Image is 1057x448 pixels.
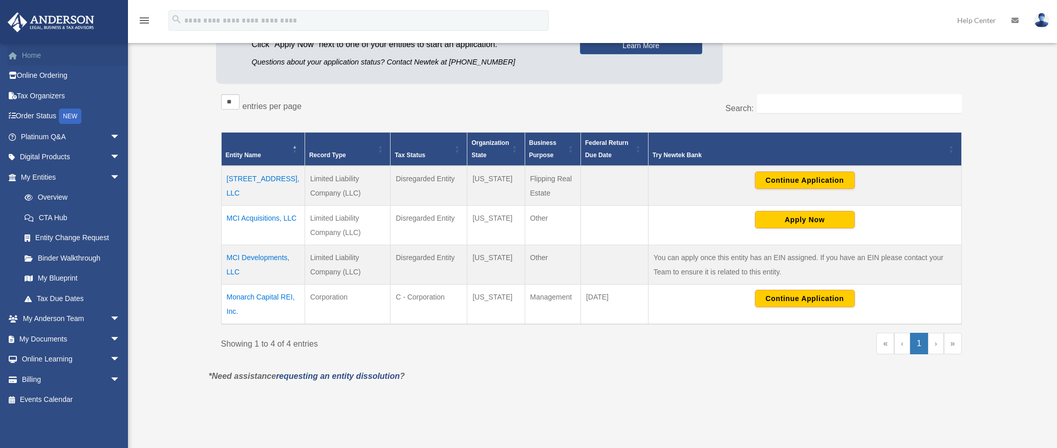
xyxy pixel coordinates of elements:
td: Disregarded Entity [391,245,467,284]
a: Binder Walkthrough [14,248,131,268]
a: Home [7,45,136,66]
th: Federal Return Due Date: Activate to sort [580,132,648,166]
td: [STREET_ADDRESS], LLC [221,166,305,206]
span: arrow_drop_down [110,309,131,330]
td: [US_STATE] [467,166,525,206]
a: Billingarrow_drop_down [7,369,136,390]
td: MCI Developments, LLC [221,245,305,284]
td: MCI Acquisitions, LLC [221,205,305,245]
td: [US_STATE] [467,284,525,324]
th: Tax Status: Activate to sort [391,132,467,166]
a: Order StatusNEW [7,106,136,127]
a: First [876,333,894,354]
th: Business Purpose: Activate to sort [525,132,580,166]
th: Record Type: Activate to sort [305,132,390,166]
td: Limited Liability Company (LLC) [305,166,390,206]
a: 1 [910,333,928,354]
span: arrow_drop_down [110,369,131,390]
button: Continue Application [755,290,855,307]
td: [US_STATE] [467,205,525,245]
a: My Anderson Teamarrow_drop_down [7,309,136,329]
a: Overview [14,187,125,208]
td: [US_STATE] [467,245,525,284]
label: entries per page [243,102,302,111]
span: arrow_drop_down [110,147,131,168]
a: Entity Change Request [14,228,131,248]
i: menu [138,14,150,27]
td: Disregarded Entity [391,166,467,206]
a: menu [138,18,150,27]
a: Previous [894,333,910,354]
p: Questions about your application status? Contact Newtek at [PHONE_NUMBER] [252,56,565,69]
span: Tax Status [395,152,425,159]
i: search [171,14,182,25]
td: You can apply once this entity has an EIN assigned. If you have an EIN please contact your Team t... [648,245,961,284]
span: Entity Name [226,152,261,159]
td: [DATE] [580,284,648,324]
a: My Entitiesarrow_drop_down [7,167,131,187]
a: Platinum Q&Aarrow_drop_down [7,126,136,147]
a: Events Calendar [7,390,136,410]
span: arrow_drop_down [110,329,131,350]
a: My Blueprint [14,268,131,289]
button: Apply Now [755,211,855,228]
a: Tax Due Dates [14,288,131,309]
span: arrow_drop_down [110,167,131,188]
div: Showing 1 to 4 of 4 entries [221,333,584,351]
th: Entity Name: Activate to invert sorting [221,132,305,166]
td: Monarch Capital REI, Inc. [221,284,305,324]
td: Flipping Real Estate [525,166,580,206]
label: Search: [725,104,753,113]
th: Organization State: Activate to sort [467,132,525,166]
a: Next [928,333,944,354]
td: Limited Liability Company (LLC) [305,205,390,245]
a: requesting an entity dissolution [276,372,400,380]
td: C - Corporation [391,284,467,324]
div: Try Newtek Bank [653,149,946,161]
a: Digital Productsarrow_drop_down [7,147,136,167]
td: Disregarded Entity [391,205,467,245]
div: NEW [59,109,81,124]
em: *Need assistance ? [209,372,405,380]
th: Try Newtek Bank : Activate to sort [648,132,961,166]
a: Last [944,333,962,354]
a: Learn More [580,37,702,54]
span: Federal Return Due Date [585,139,629,159]
td: Management [525,284,580,324]
a: Tax Organizers [7,86,136,106]
a: CTA Hub [14,207,131,228]
span: Record Type [309,152,346,159]
td: Other [525,205,580,245]
td: Limited Liability Company (LLC) [305,245,390,284]
span: Organization State [471,139,509,159]
td: Other [525,245,580,284]
img: User Pic [1034,13,1049,28]
button: Continue Application [755,172,855,189]
span: Business Purpose [529,139,556,159]
span: arrow_drop_down [110,126,131,147]
td: Corporation [305,284,390,324]
a: Online Learningarrow_drop_down [7,349,136,370]
span: arrow_drop_down [110,349,131,370]
a: My Documentsarrow_drop_down [7,329,136,349]
img: Anderson Advisors Platinum Portal [5,12,97,32]
a: Online Ordering [7,66,136,86]
p: Click "Apply Now" next to one of your entities to start an application. [252,37,565,52]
